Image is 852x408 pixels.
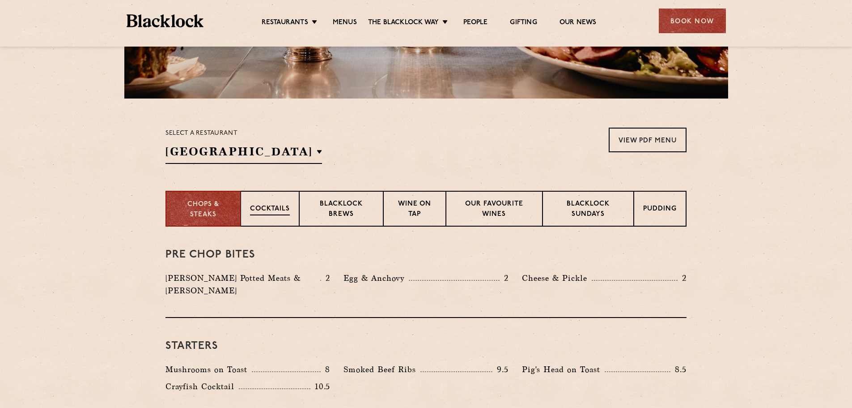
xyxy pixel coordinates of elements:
h3: Pre Chop Bites [165,249,687,261]
p: Smoked Beef Ribs [343,363,420,376]
p: Cocktails [250,204,290,215]
p: Chops & Steaks [175,200,231,220]
p: Pig's Head on Toast [522,363,605,376]
p: Blacklock Sundays [552,199,624,220]
p: Mushrooms on Toast [165,363,252,376]
a: People [463,18,487,28]
div: Book Now [659,9,726,33]
p: 2 [500,272,509,284]
p: 8.5 [670,364,687,375]
p: 2 [678,272,687,284]
h3: Starters [165,340,687,352]
p: 10.5 [310,381,330,392]
a: Our News [560,18,597,28]
p: Blacklock Brews [309,199,374,220]
p: 8 [321,364,330,375]
p: Select a restaurant [165,128,322,139]
p: Crayfish Cocktail [165,380,239,393]
p: Wine on Tap [393,199,437,220]
img: BL_Textured_Logo-footer-cropped.svg [127,14,204,27]
p: Egg & Anchovy [343,272,409,284]
p: Cheese & Pickle [522,272,592,284]
h2: [GEOGRAPHIC_DATA] [165,144,322,164]
a: Gifting [510,18,537,28]
a: Menus [333,18,357,28]
p: 2 [321,272,330,284]
p: Pudding [643,204,677,215]
a: View PDF Menu [609,128,687,152]
a: The Blacklock Way [368,18,439,28]
a: Restaurants [262,18,308,28]
p: 9.5 [492,364,509,375]
p: Our favourite wines [455,199,533,220]
p: [PERSON_NAME] Potted Meats & [PERSON_NAME] [165,272,320,297]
